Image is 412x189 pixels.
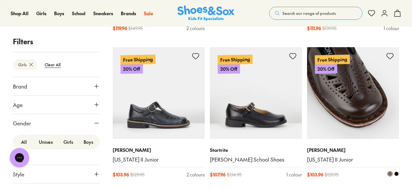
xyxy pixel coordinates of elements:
[282,10,336,16] span: Search our range of products
[58,136,78,148] label: Girls
[14,136,34,148] label: All
[113,25,127,32] span: $ 119.96
[120,64,143,74] p: 20% Off
[121,10,136,17] a: Brands
[307,25,321,32] span: $ 111.96
[36,10,46,17] a: Girls
[34,136,58,148] label: Unisex
[11,10,29,17] a: Shop All
[13,77,100,95] button: Brand
[78,136,98,148] label: Boys
[383,25,399,32] div: 1 colour
[307,147,399,153] p: [PERSON_NAME]
[210,156,302,163] a: [PERSON_NAME] School Shoes
[177,5,235,21] a: Shoes & Sox
[286,171,302,178] div: 1 colour
[210,47,302,139] a: Free Shipping20% Off
[315,54,350,66] p: Free Shipping
[72,10,86,17] a: School
[307,47,399,139] a: Free Shipping20% Off
[13,82,27,90] span: Brand
[128,25,143,32] span: $ 149.95
[93,10,113,17] a: Sneakers
[325,171,339,178] span: $ 129.95
[13,96,100,114] button: Age
[187,25,205,32] div: 2 colours
[187,171,205,178] div: 2 colours
[130,171,144,178] span: $ 129.95
[144,10,153,17] a: Sale
[210,171,225,178] span: $ 107.96
[13,119,31,127] span: Gender
[307,156,399,163] a: [US_STATE] II Junior
[113,171,129,178] span: $ 103.96
[113,156,205,163] a: [US_STATE] II Junior
[13,36,100,47] p: Filters
[120,55,155,65] p: Free Shipping
[210,147,302,153] p: Startrite
[322,25,337,32] span: $ 139.95
[218,55,253,65] p: Free Shipping
[177,5,235,21] img: SNS_Logo_Responsive.svg
[307,171,323,178] span: $ 103.96
[13,170,24,178] span: Style
[6,146,32,170] iframe: Gorgias live chat messenger
[269,7,362,20] button: Search our range of products
[13,165,100,183] button: Style
[13,59,37,70] btn: Girls
[315,63,338,74] p: 20% Off
[218,64,240,74] p: 20% Off
[40,59,66,70] btn: Clear All
[113,47,205,139] a: Free Shipping20% Off
[113,147,205,153] p: [PERSON_NAME]
[54,10,64,17] a: Boys
[13,101,23,109] span: Age
[227,171,242,178] span: $ 134.95
[13,114,100,132] button: Gender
